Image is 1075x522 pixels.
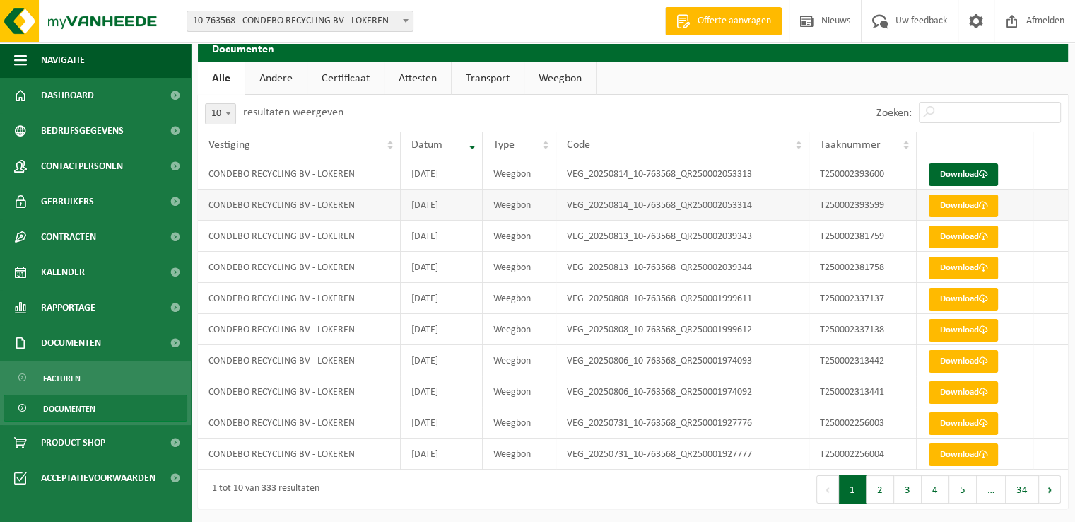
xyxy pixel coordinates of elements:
td: Weegbon [483,221,556,252]
span: 10-763568 - CONDEBO RECYCLING BV - LOKEREN [187,11,413,32]
label: Zoeken: [876,108,912,119]
h2: Documenten [198,34,1068,62]
span: Rapportage [41,290,95,325]
td: VEG_20250814_10-763568_QR250002053313 [556,158,809,190]
td: Weegbon [483,376,556,407]
td: T250002256003 [809,407,917,439]
button: 4 [922,475,949,504]
td: [DATE] [401,221,483,252]
a: Download [929,226,998,248]
a: Download [929,350,998,373]
button: Next [1039,475,1061,504]
td: [DATE] [401,252,483,283]
td: Weegbon [483,283,556,314]
a: Facturen [4,364,187,391]
td: Weegbon [483,345,556,376]
a: Attesten [384,62,451,95]
td: VEG_20250814_10-763568_QR250002053314 [556,190,809,221]
td: [DATE] [401,407,483,439]
td: CONDEBO RECYCLING BV - LOKEREN [198,439,401,470]
a: Download [929,195,998,217]
td: T250002313441 [809,376,917,407]
span: Taaknummer [820,139,881,151]
a: Alle [198,62,245,95]
td: [DATE] [401,345,483,376]
td: VEG_20250813_10-763568_QR250002039343 [556,221,809,252]
td: CONDEBO RECYCLING BV - LOKEREN [198,376,401,407]
span: … [977,475,1006,504]
span: Documenten [41,325,101,361]
span: Kalender [41,255,85,290]
span: Datum [411,139,442,151]
td: VEG_20250731_10-763568_QR250001927776 [556,407,809,439]
button: 3 [894,475,922,504]
span: Gebruikers [41,184,94,219]
td: T250002381759 [809,221,917,252]
span: Navigatie [41,42,85,78]
span: Documenten [43,395,95,422]
td: CONDEBO RECYCLING BV - LOKEREN [198,314,401,345]
td: Weegbon [483,158,556,190]
a: Download [929,443,998,466]
td: VEG_20250731_10-763568_QR250001927777 [556,439,809,470]
a: Download [929,288,998,311]
td: CONDEBO RECYCLING BV - LOKEREN [198,252,401,283]
button: 34 [1006,475,1039,504]
td: Weegbon [483,252,556,283]
td: Weegbon [483,407,556,439]
span: 10-763568 - CONDEBO RECYCLING BV - LOKEREN [187,11,413,31]
a: Andere [245,62,307,95]
td: [DATE] [401,190,483,221]
button: 1 [839,475,867,504]
td: VEG_20250806_10-763568_QR250001974093 [556,345,809,376]
td: CONDEBO RECYCLING BV - LOKEREN [198,190,401,221]
a: Download [929,257,998,279]
td: CONDEBO RECYCLING BV - LOKEREN [198,221,401,252]
a: Download [929,319,998,342]
span: Contracten [41,219,96,255]
td: [DATE] [401,314,483,345]
button: 2 [867,475,894,504]
a: Certificaat [307,62,384,95]
a: Download [929,412,998,435]
span: 10 [206,104,235,124]
td: T250002313442 [809,345,917,376]
a: Documenten [4,395,187,422]
a: Offerte aanvragen [665,7,782,35]
span: Type [493,139,515,151]
a: Weegbon [524,62,596,95]
span: Vestiging [208,139,250,151]
label: resultaten weergeven [243,107,343,118]
td: VEG_20250808_10-763568_QR250001999611 [556,283,809,314]
td: VEG_20250806_10-763568_QR250001974092 [556,376,809,407]
span: Product Shop [41,425,105,460]
span: Dashboard [41,78,94,113]
span: Code [567,139,590,151]
td: [DATE] [401,158,483,190]
a: Download [929,163,998,186]
td: [DATE] [401,376,483,407]
td: CONDEBO RECYCLING BV - LOKEREN [198,345,401,376]
span: Acceptatievoorwaarden [41,460,155,496]
td: Weegbon [483,190,556,221]
span: 10 [205,103,236,124]
a: Download [929,381,998,404]
td: Weegbon [483,314,556,345]
td: CONDEBO RECYCLING BV - LOKEREN [198,158,401,190]
td: VEG_20250808_10-763568_QR250001999612 [556,314,809,345]
td: CONDEBO RECYCLING BV - LOKEREN [198,283,401,314]
td: T250002337137 [809,283,917,314]
td: CONDEBO RECYCLING BV - LOKEREN [198,407,401,439]
td: T250002393600 [809,158,917,190]
a: Transport [452,62,524,95]
td: T250002337138 [809,314,917,345]
span: Facturen [43,365,81,392]
span: Bedrijfsgegevens [41,113,124,149]
td: T250002393599 [809,190,917,221]
td: Weegbon [483,439,556,470]
span: Contactpersonen [41,149,123,184]
td: [DATE] [401,439,483,470]
div: 1 tot 10 van 333 resultaten [205,477,319,502]
span: Offerte aanvragen [694,14,775,28]
td: [DATE] [401,283,483,314]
